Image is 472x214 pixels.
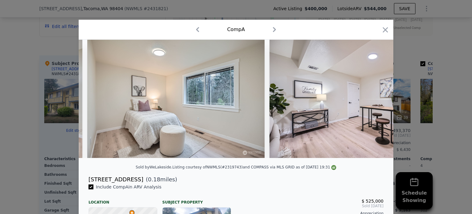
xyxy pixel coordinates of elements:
[136,165,172,169] div: Sold by WeLakeside .
[162,195,231,205] div: Subject Property
[87,40,264,158] img: Property Img
[88,175,143,184] div: [STREET_ADDRESS]
[128,210,132,214] div: •
[148,176,160,183] span: 0.18
[172,165,336,169] div: Listing courtesy of NWMLS (#2319743) and COMPASS via MLS GRID as of [DATE] 19:31
[143,175,177,184] span: ( miles)
[93,184,164,189] span: Include Comp A in ARV Analysis
[362,199,383,204] span: $ 525,000
[88,195,157,205] div: Location
[269,40,446,158] img: Property Img
[241,204,383,208] span: Sold [DATE]
[227,26,245,33] div: Comp A
[331,165,336,170] img: NWMLS Logo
